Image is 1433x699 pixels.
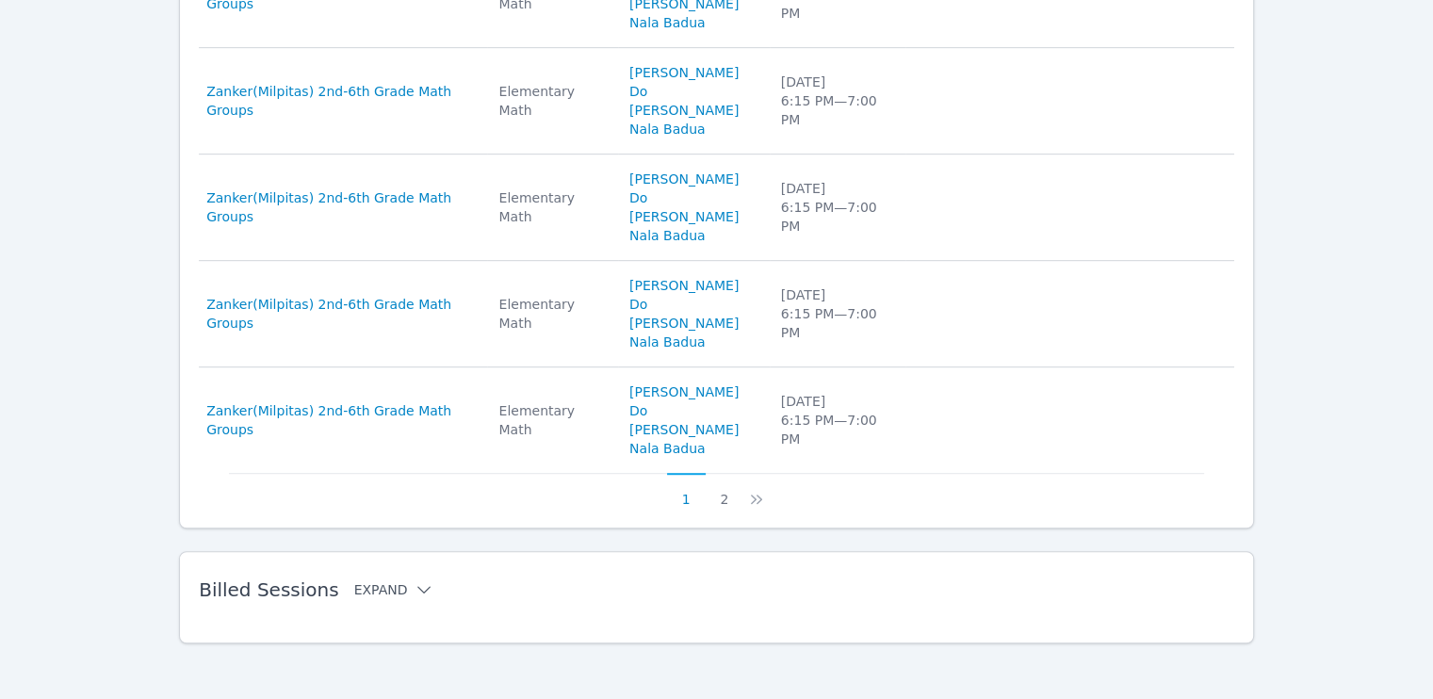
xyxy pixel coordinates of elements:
[206,188,476,226] a: Zanker(Milpitas) 2nd-6th Grade Math Groups
[498,188,607,226] div: Elementary Math
[206,82,476,120] a: Zanker(Milpitas) 2nd-6th Grade Math Groups
[199,367,1234,473] tr: Zanker(Milpitas) 2nd-6th Grade Math GroupsElementary Math[PERSON_NAME] Do[PERSON_NAME]Nala Badua[...
[629,314,739,333] a: [PERSON_NAME]
[199,261,1234,367] tr: Zanker(Milpitas) 2nd-6th Grade Math GroupsElementary Math[PERSON_NAME] Do[PERSON_NAME]Nala Badua[...
[629,382,758,420] a: [PERSON_NAME] Do
[199,154,1234,261] tr: Zanker(Milpitas) 2nd-6th Grade Math GroupsElementary Math[PERSON_NAME] Do[PERSON_NAME]Nala Badua[...
[206,295,476,333] a: Zanker(Milpitas) 2nd-6th Grade Math Groups
[206,401,476,439] a: Zanker(Milpitas) 2nd-6th Grade Math Groups
[498,82,607,120] div: Elementary Math
[781,285,894,342] div: [DATE] 6:15 PM — 7:00 PM
[498,295,607,333] div: Elementary Math
[199,578,338,601] span: Billed Sessions
[629,13,706,32] a: Nala Badua
[629,63,758,101] a: [PERSON_NAME] Do
[629,120,706,138] a: Nala Badua
[781,392,894,448] div: [DATE] 6:15 PM — 7:00 PM
[629,170,758,207] a: [PERSON_NAME] Do
[706,473,744,509] button: 2
[199,48,1234,154] tr: Zanker(Milpitas) 2nd-6th Grade Math GroupsElementary Math[PERSON_NAME] Do[PERSON_NAME]Nala Badua[...
[629,420,739,439] a: [PERSON_NAME]
[781,73,894,129] div: [DATE] 6:15 PM — 7:00 PM
[629,439,706,458] a: Nala Badua
[629,333,706,351] a: Nala Badua
[781,179,894,236] div: [DATE] 6:15 PM — 7:00 PM
[629,226,706,245] a: Nala Badua
[629,276,758,314] a: [PERSON_NAME] Do
[629,101,739,120] a: [PERSON_NAME]
[498,401,607,439] div: Elementary Math
[629,207,739,226] a: [PERSON_NAME]
[354,580,434,599] button: Expand
[667,473,706,509] button: 1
